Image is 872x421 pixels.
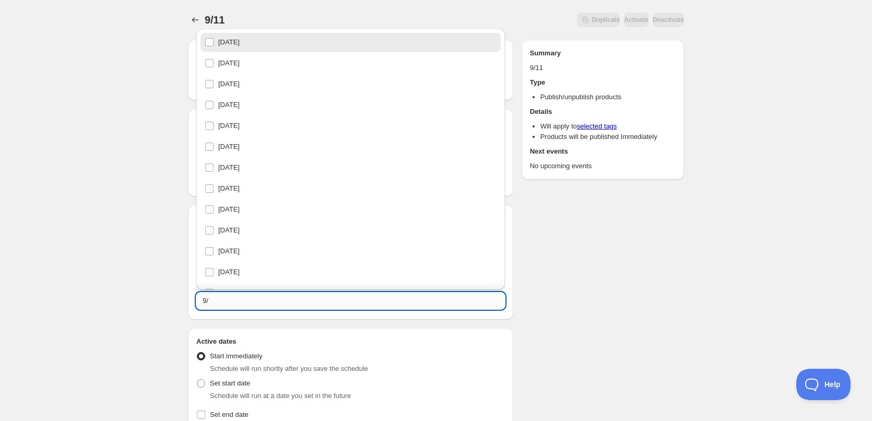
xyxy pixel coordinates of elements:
li: Publish/unpublish products [540,92,676,102]
li: Will apply to [540,121,676,132]
h2: Type [530,77,676,88]
p: No upcoming events [530,161,676,171]
iframe: Toggle Customer Support [796,369,851,400]
li: 02/09/2025 [196,52,505,73]
p: 9/11 [530,63,676,73]
h2: Summary [530,48,676,59]
li: 09/05/2025 [196,198,505,219]
li: 05/09/2025 [196,114,505,135]
li: Products will be published Immediately [540,132,676,142]
span: Schedule will run shortly after you save the schedule [210,365,368,372]
span: Schedule will run at a date you set in the future [210,392,351,400]
button: Schedules [188,13,203,27]
li: 07/09/2025 [196,156,505,177]
h2: Next events [530,146,676,157]
li: 09/09/2025 [196,282,505,302]
span: Set end date [210,411,249,418]
li: 01/09/2025 [196,33,505,52]
h2: Details [530,107,676,117]
a: selected tags [577,122,617,130]
li: 06/09/2025 [196,135,505,156]
span: Set start date [210,379,250,387]
li: 03/09/2025 [196,73,505,93]
li: 09/07/2025 [196,240,505,261]
span: 9/11 [205,14,225,26]
li: 09/06/2025 [196,219,505,240]
li: 04/09/2025 [196,93,505,114]
li: 09/08/2025 [196,261,505,282]
h2: Active dates [196,336,505,347]
li: 08/09/2025 [196,177,505,198]
span: Start immediately [210,352,262,360]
